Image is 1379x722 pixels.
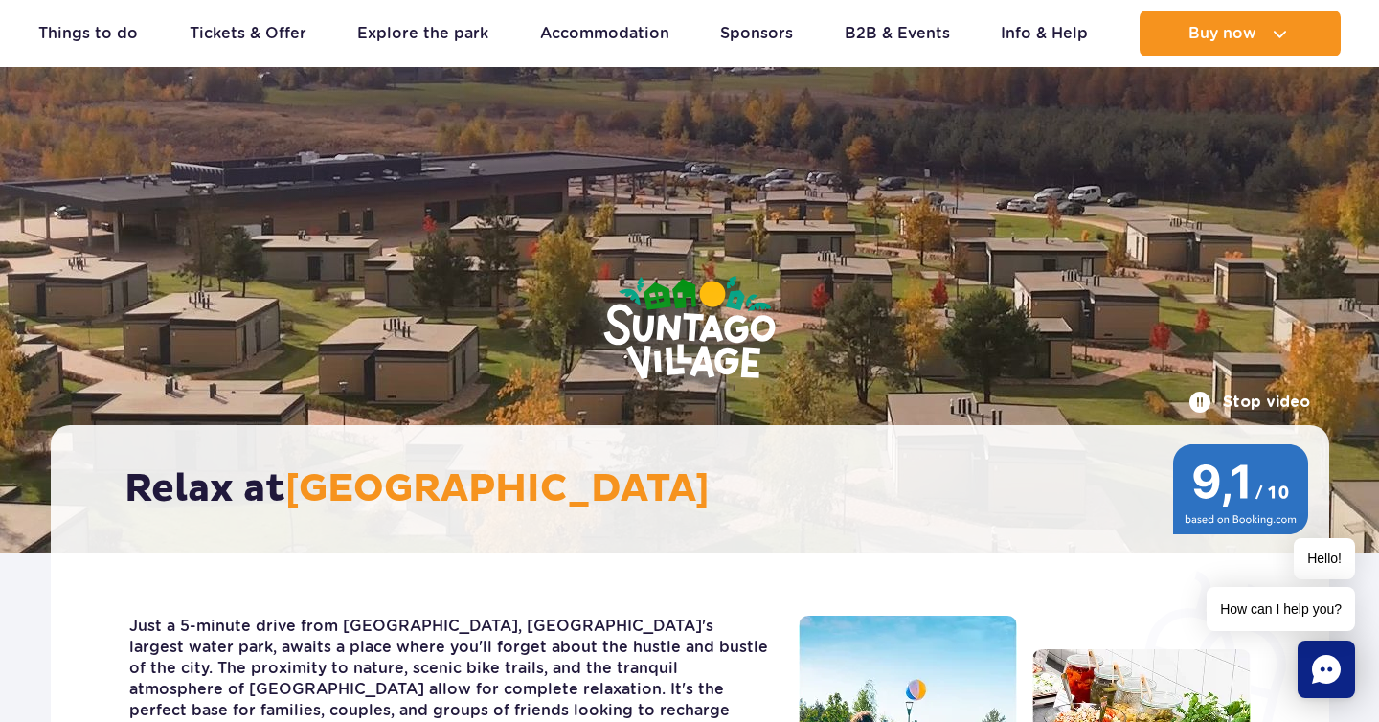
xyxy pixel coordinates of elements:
button: Buy now [1140,11,1341,56]
div: Chat [1298,641,1355,698]
span: Hello! [1294,538,1355,579]
img: 9,1/10 wg ocen z Booking.com [1171,444,1310,534]
a: Explore the park [357,11,488,56]
span: Buy now [1188,25,1256,42]
a: Tickets & Offer [190,11,306,56]
h2: Relax at [124,465,1275,513]
a: Info & Help [1001,11,1088,56]
span: How can I help you? [1207,587,1355,631]
a: Things to do [38,11,138,56]
img: Suntago Village [527,201,852,458]
span: [GEOGRAPHIC_DATA] [285,465,710,513]
a: Sponsors [720,11,793,56]
button: Stop video [1188,391,1310,414]
a: Accommodation [540,11,669,56]
a: B2B & Events [845,11,950,56]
